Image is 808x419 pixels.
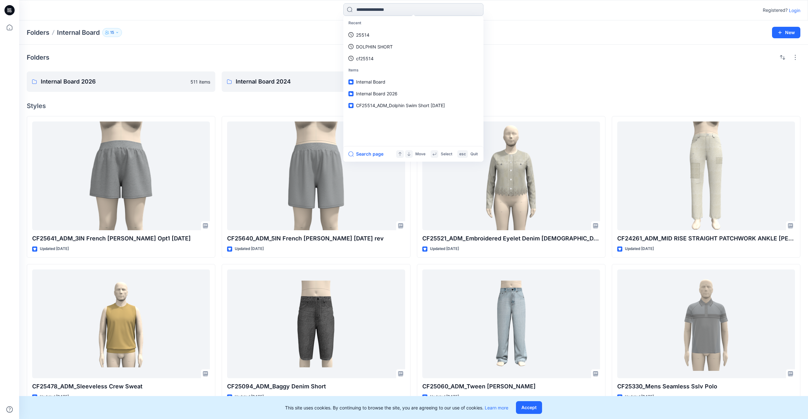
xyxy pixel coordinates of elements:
p: CF25330_Mens Seamless Sslv Polo [617,382,795,391]
span: Internal Board 2026 [356,91,397,96]
p: CF25521_ADM_Embroidered Eyelet Denim [DEMOGRAPHIC_DATA] Jacket [422,234,600,243]
button: Accept [516,401,542,414]
p: Select [441,151,452,158]
p: Updated [DATE] [430,246,459,252]
a: CF25330_Mens Seamless Sslv Polo [617,269,795,378]
p: CF25641_ADM_3IN French [PERSON_NAME] Opt1 [DATE] [32,234,210,243]
p: CF25478_ADM_Sleeveless Crew Sweat [32,382,210,391]
p: Items [345,64,482,76]
a: CF24261_ADM_MID RISE STRAIGHT PATCHWORK ANKLE JEAN [617,121,795,230]
span: Internal Board [356,79,385,85]
a: Internal Board 2026 [345,88,482,99]
p: Updated [DATE] [430,393,459,400]
p: Updated [DATE] [235,246,264,252]
a: Internal Board [345,76,482,88]
a: Learn more [485,405,508,410]
p: cf25514 [356,55,374,62]
p: CF25094_ADM_Baggy Denim Short [227,382,405,391]
button: 15 [102,28,122,37]
a: CF25514_ADM_Dolphin Swim Short [DATE] [345,99,482,111]
p: Recent [345,17,482,29]
p: Quit [470,151,478,158]
p: Updated [DATE] [40,246,69,252]
p: 15 [110,29,114,36]
p: Updated [DATE] [235,393,264,400]
a: CF25060_ADM_Tween Baggy Denim Jeans [422,269,600,378]
a: 25514 [345,29,482,41]
a: CF25641_ADM_3IN French Terry Short Opt1 25APR25 [32,121,210,230]
a: CF25094_ADM_Baggy Denim Short [227,269,405,378]
p: Internal Board 2026 [41,77,187,86]
h4: Folders [27,54,49,61]
a: Folders [27,28,49,37]
a: CF25478_ADM_Sleeveless Crew Sweat [32,269,210,378]
h4: Styles [27,102,800,110]
a: CF25640_ADM_5IN French Terry Short 24APR25 rev [227,121,405,230]
p: CF25060_ADM_Tween [PERSON_NAME] [422,382,600,391]
p: CF25640_ADM_5IN French [PERSON_NAME] [DATE] rev [227,234,405,243]
p: Internal Board 2024 [236,77,378,86]
button: Search page [348,150,383,158]
a: DOLPHIN SHORT [345,41,482,53]
p: esc [459,151,466,158]
p: Internal Board [57,28,100,37]
p: Updated [DATE] [40,393,69,400]
p: 25514 [356,32,369,38]
a: Internal Board 2026511 items [27,71,215,92]
p: Updated [DATE] [625,393,654,400]
p: 511 items [190,78,210,85]
span: CF25514_ADM_Dolphin Swim Short [DATE] [356,103,445,108]
p: Updated [DATE] [625,246,654,252]
a: CF25521_ADM_Embroidered Eyelet Denim Lady Jacket [422,121,600,230]
a: Internal Board 20241209 items [222,71,410,92]
p: This site uses cookies. By continuing to browse the site, you are agreeing to our use of cookies. [285,404,508,411]
button: New [772,27,800,38]
a: cf25514 [345,53,482,64]
p: CF24261_ADM_MID RISE STRAIGHT PATCHWORK ANKLE [PERSON_NAME] [617,234,795,243]
p: Move [415,151,425,158]
p: Login [789,7,800,14]
p: DOLPHIN SHORT [356,43,393,50]
p: Registered? [763,6,788,14]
